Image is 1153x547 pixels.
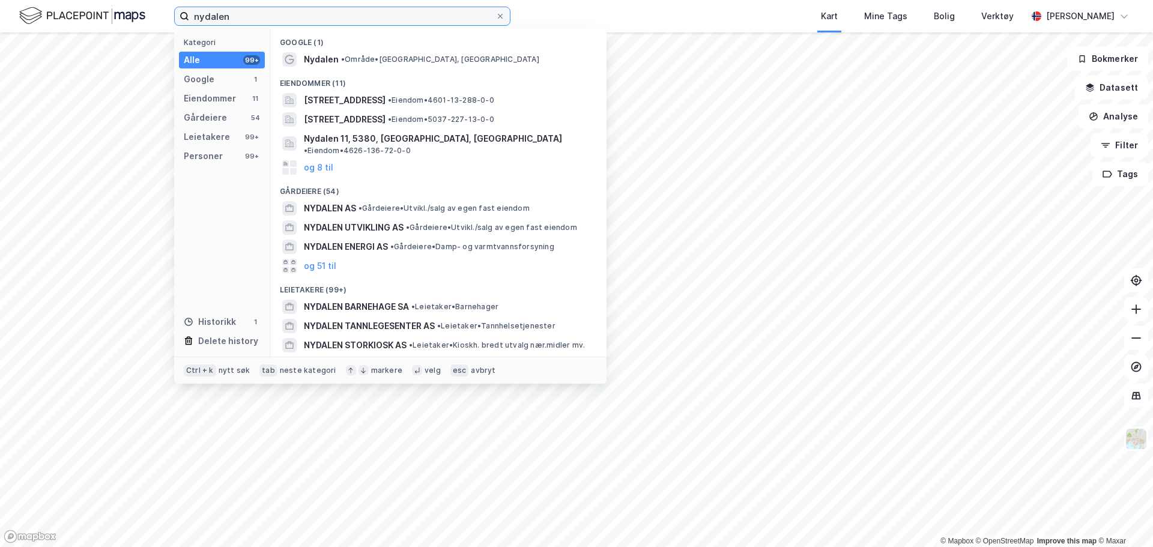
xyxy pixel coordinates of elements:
[406,223,410,232] span: •
[388,115,392,124] span: •
[1067,47,1148,71] button: Bokmerker
[304,146,411,156] span: Eiendom • 4626-136-72-0-0
[304,220,404,235] span: NYDALEN UTVIKLING AS
[940,537,973,545] a: Mapbox
[304,112,386,127] span: [STREET_ADDRESS]
[406,223,577,232] span: Gårdeiere • Utvikl./salg av egen fast eiendom
[189,7,495,25] input: Søk på adresse, matrikkel, gårdeiere, leietakere eller personer
[1079,104,1148,128] button: Analyse
[388,95,494,105] span: Eiendom • 4601-13-288-0-0
[184,91,236,106] div: Eiendommer
[390,242,394,251] span: •
[280,366,336,375] div: neste kategori
[304,146,307,155] span: •
[411,302,498,312] span: Leietaker • Barnehager
[1091,133,1148,157] button: Filter
[411,302,415,311] span: •
[304,319,435,333] span: NYDALEN TANNLEGESENTER AS
[270,28,607,50] div: Google (1)
[304,300,409,314] span: NYDALEN BARNEHAGE SA
[243,55,260,65] div: 99+
[250,94,260,103] div: 11
[388,95,392,104] span: •
[304,160,333,175] button: og 8 til
[371,366,402,375] div: markere
[341,55,345,64] span: •
[409,340,413,349] span: •
[471,366,495,375] div: avbryt
[184,130,230,144] div: Leietakere
[390,242,554,252] span: Gårdeiere • Damp- og varmtvannsforsyning
[1075,76,1148,100] button: Datasett
[304,338,407,352] span: NYDALEN STORKIOSK AS
[409,340,585,350] span: Leietaker • Kioskh. bredt utvalg nær.midler mv.
[270,177,607,199] div: Gårdeiere (54)
[1092,162,1148,186] button: Tags
[1037,537,1097,545] a: Improve this map
[184,110,227,125] div: Gårdeiere
[304,201,356,216] span: NYDALEN AS
[359,204,362,213] span: •
[437,321,555,331] span: Leietaker • Tannhelsetjenester
[437,321,441,330] span: •
[304,240,388,254] span: NYDALEN ENERGI AS
[304,259,336,273] button: og 51 til
[304,93,386,107] span: [STREET_ADDRESS]
[359,204,530,213] span: Gårdeiere • Utvikl./salg av egen fast eiendom
[341,55,539,64] span: Område • [GEOGRAPHIC_DATA], [GEOGRAPHIC_DATA]
[1125,428,1148,450] img: Z
[259,364,277,376] div: tab
[425,366,441,375] div: velg
[981,9,1014,23] div: Verktøy
[250,113,260,122] div: 54
[304,131,562,146] span: Nydalen 11, 5380, [GEOGRAPHIC_DATA], [GEOGRAPHIC_DATA]
[184,53,200,67] div: Alle
[934,9,955,23] div: Bolig
[243,132,260,142] div: 99+
[198,334,258,348] div: Delete history
[4,530,56,543] a: Mapbox homepage
[184,364,216,376] div: Ctrl + k
[184,315,236,329] div: Historikk
[219,366,250,375] div: nytt søk
[184,149,223,163] div: Personer
[388,115,494,124] span: Eiendom • 5037-227-13-0-0
[270,69,607,91] div: Eiendommer (11)
[304,52,339,67] span: Nydalen
[1093,489,1153,547] iframe: Chat Widget
[1093,489,1153,547] div: Kontrollprogram for chat
[184,38,265,47] div: Kategori
[184,72,214,86] div: Google
[250,74,260,84] div: 1
[450,364,469,376] div: esc
[270,276,607,297] div: Leietakere (99+)
[976,537,1034,545] a: OpenStreetMap
[864,9,907,23] div: Mine Tags
[250,317,260,327] div: 1
[19,5,145,26] img: logo.f888ab2527a4732fd821a326f86c7f29.svg
[1046,9,1115,23] div: [PERSON_NAME]
[243,151,260,161] div: 99+
[821,9,838,23] div: Kart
